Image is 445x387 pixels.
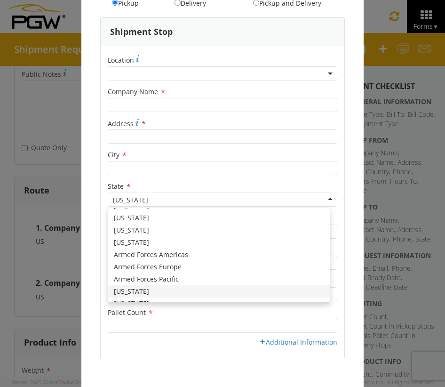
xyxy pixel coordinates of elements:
div: Armed Forces Americas [108,249,330,261]
div: [US_STATE] [108,298,330,310]
div: [US_STATE] [108,212,330,224]
a: Additional Information [259,338,337,347]
div: [US_STATE] [108,285,330,298]
span: Address [108,119,134,128]
span: State [108,182,124,191]
span: Company Name [108,87,158,96]
div: Armed Forces Europe [108,261,330,273]
span: Pallet Count [108,308,146,317]
div: [US_STATE] [108,236,330,249]
span: Location [108,56,134,64]
h3: Shipment Stop [110,27,173,37]
span: City [108,150,119,159]
div: [US_STATE] [113,195,148,205]
div: Armed Forces Pacific [108,273,330,285]
div: [US_STATE] [108,224,330,236]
